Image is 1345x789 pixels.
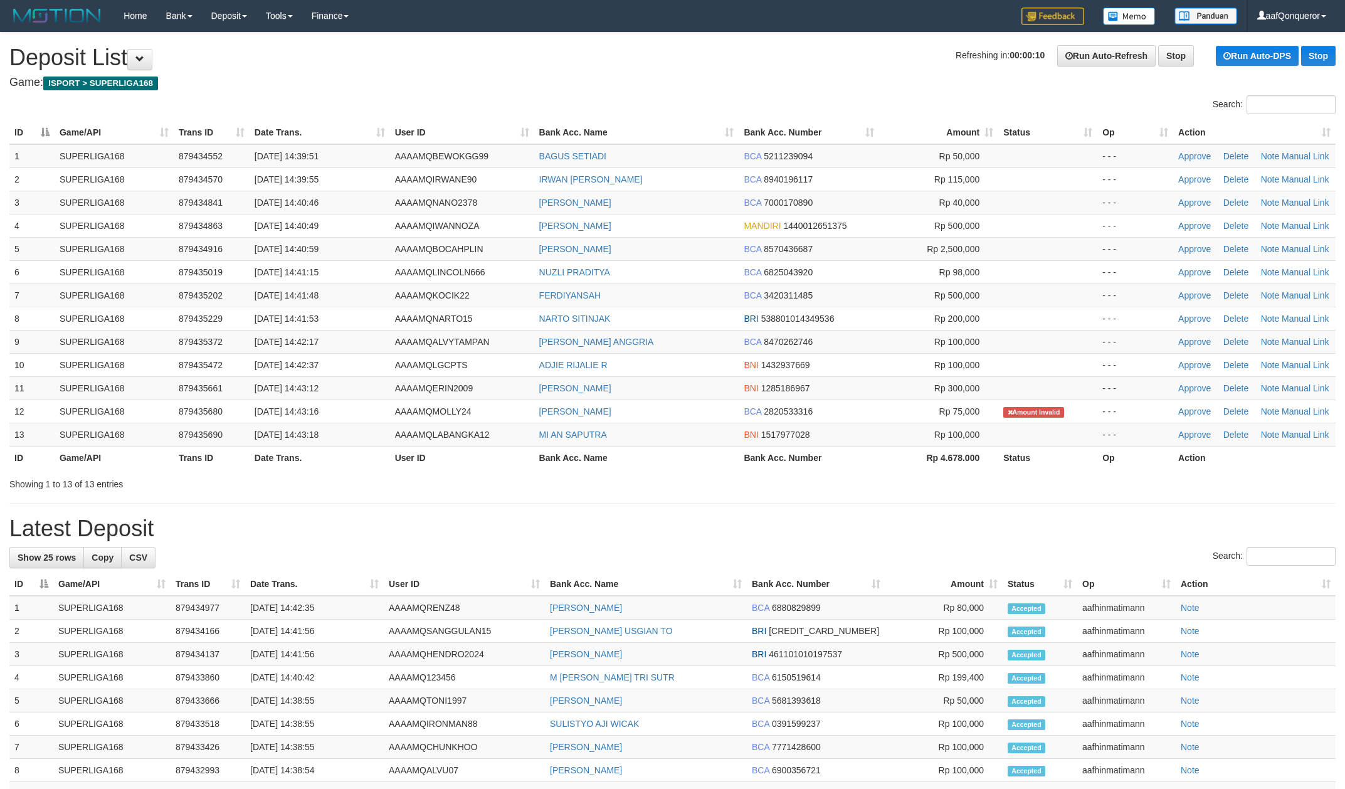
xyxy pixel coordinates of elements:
span: [DATE] 14:41:48 [255,290,319,300]
a: Delete [1223,314,1248,324]
span: [DATE] 14:40:59 [255,244,319,254]
a: Approve [1178,430,1211,440]
td: 12 [9,400,55,423]
span: AAAAMQIWANNOZA [395,221,480,231]
span: Copy 568401030185536 to clipboard [769,626,879,636]
td: 3 [9,191,55,214]
span: Copy 8570436687 to clipboard [764,244,813,254]
a: SULISTYO AJI WICAK [550,719,639,729]
span: [DATE] 14:39:51 [255,151,319,161]
span: 879434916 [179,244,223,254]
span: 879435472 [179,360,223,370]
td: [DATE] 14:42:35 [245,596,384,620]
span: BCA [744,406,761,416]
span: AAAAMQBEWOKGG99 [395,151,488,161]
a: Delete [1223,221,1248,231]
span: [DATE] 14:39:55 [255,174,319,184]
span: AAAAMQBOCAHPLIN [395,244,483,254]
span: BCA [752,672,769,682]
td: SUPERLIGA168 [55,376,174,400]
span: BRI [752,626,766,636]
th: Game/API [55,446,174,469]
td: aafhinmatimann [1077,620,1176,643]
span: Copy 7000170890 to clipboard [764,198,813,208]
td: 1 [9,596,53,620]
span: BCA [744,267,761,277]
td: 879434137 [171,643,245,666]
a: Approve [1178,174,1211,184]
span: Rp 75,000 [939,406,980,416]
span: AAAAMQLINCOLN666 [395,267,485,277]
a: Note [1261,198,1280,208]
td: SUPERLIGA168 [55,423,174,446]
th: Op [1097,446,1173,469]
span: Accepted [1008,603,1045,614]
a: Approve [1178,267,1211,277]
span: BCA [744,337,761,347]
a: Stop [1158,45,1194,66]
td: aafhinmatimann [1077,596,1176,620]
a: Approve [1178,151,1211,161]
a: Note [1261,314,1280,324]
span: BRI [744,314,758,324]
a: Delete [1223,151,1248,161]
input: Search: [1247,95,1336,114]
a: Approve [1178,383,1211,393]
span: Copy 1432937669 to clipboard [761,360,810,370]
a: [PERSON_NAME] [550,765,622,775]
span: BCA [744,290,761,300]
span: Rp 98,000 [939,267,980,277]
span: Accepted [1008,650,1045,660]
span: Rp 2,500,000 [927,244,979,254]
th: ID: activate to sort column descending [9,121,55,144]
a: [PERSON_NAME] [550,649,622,659]
th: Action: activate to sort column ascending [1173,121,1336,144]
a: Note [1261,360,1280,370]
a: Delete [1223,267,1248,277]
td: aafhinmatimann [1077,643,1176,666]
td: - - - [1097,214,1173,237]
span: AAAAMQALVYTAMPAN [395,337,490,347]
a: Note [1261,430,1280,440]
a: Manual Link [1282,244,1329,254]
span: [DATE] 14:40:46 [255,198,319,208]
span: [DATE] 14:42:37 [255,360,319,370]
a: Manual Link [1282,151,1329,161]
img: Button%20Memo.svg [1103,8,1156,25]
span: AAAAMQMOLLY24 [395,406,472,416]
td: 7 [9,283,55,307]
a: Manual Link [1282,337,1329,347]
a: Delete [1223,174,1248,184]
a: Delete [1223,337,1248,347]
span: AAAAMQKOCIK22 [395,290,470,300]
a: Approve [1178,290,1211,300]
a: Show 25 rows [9,547,84,568]
th: ID [9,446,55,469]
a: Note [1261,267,1280,277]
span: Copy 6150519614 to clipboard [772,672,821,682]
td: 9 [9,330,55,353]
a: Manual Link [1282,198,1329,208]
a: Note [1181,765,1200,775]
th: Trans ID: activate to sort column ascending [171,573,245,596]
a: BAGUS SETIADI [539,151,606,161]
a: [PERSON_NAME] [539,406,611,416]
a: Approve [1178,198,1211,208]
th: Status: activate to sort column ascending [998,121,1097,144]
td: - - - [1097,283,1173,307]
span: ISPORT > SUPERLIGA168 [43,77,158,90]
td: SUPERLIGA168 [55,400,174,423]
td: [DATE] 14:41:56 [245,620,384,643]
a: Note [1261,174,1280,184]
a: Delete [1223,198,1248,208]
td: Rp 100,000 [885,620,1003,643]
td: SUPERLIGA168 [55,260,174,283]
td: - - - [1097,167,1173,191]
span: 879434552 [179,151,223,161]
a: [PERSON_NAME] [539,383,611,393]
span: AAAAMQNARTO15 [395,314,473,324]
td: SUPERLIGA168 [55,144,174,168]
span: BNI [744,383,758,393]
a: Manual Link [1282,221,1329,231]
a: ADJIE RIJALIE R [539,360,608,370]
